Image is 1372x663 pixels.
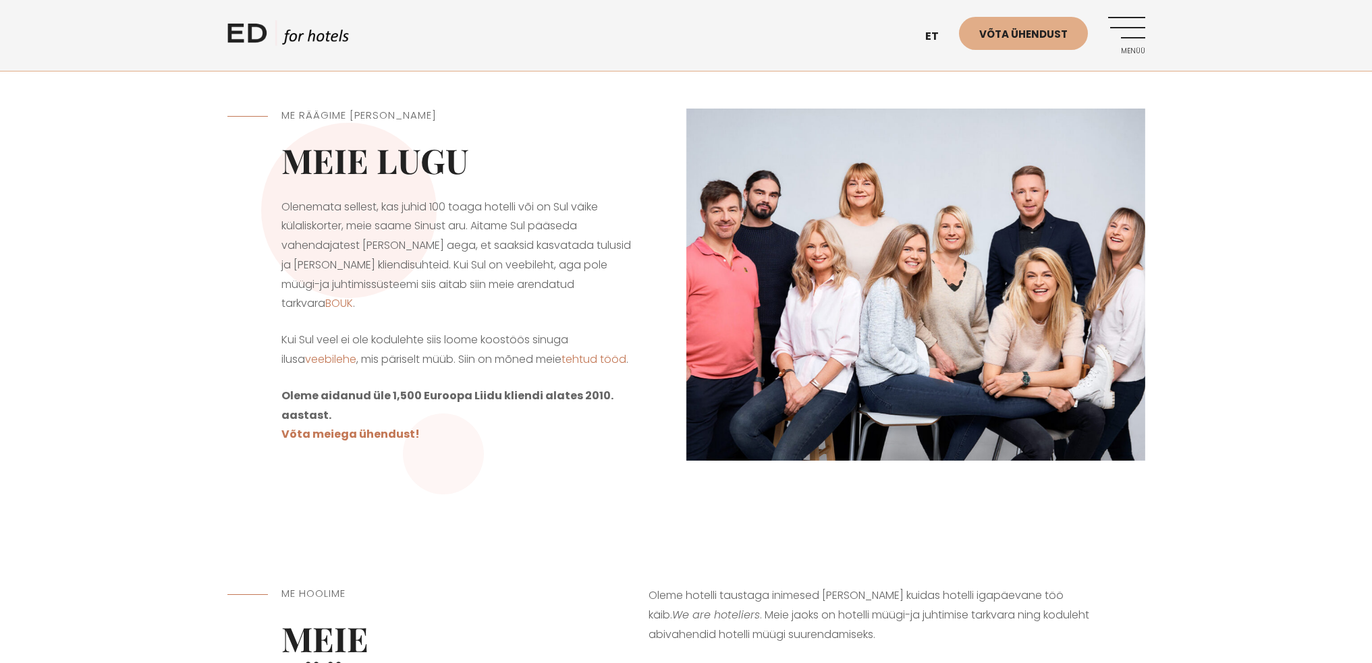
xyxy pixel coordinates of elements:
h2: Meie lugu [281,140,632,181]
a: ED HOTELS [227,20,349,54]
a: et [918,20,959,53]
p: Kui Sul veel ei ole kodulehte siis loome koostöös sinuga ilusa , mis päriselt müüb. Siin on mõned... [281,330,632,370]
a: BOUK [325,295,353,311]
em: We are hoteliers [672,607,760,623]
a: Võta ühendust [959,17,1088,50]
p: Oleme hotelli taustaga inimesed [PERSON_NAME] kuidas hotelli igapäevane töö käib. . Meie jaoks on... [649,586,1091,644]
a: Võta meiega ühendust! [281,426,420,442]
h5: Me hoolime [281,586,541,602]
a: veebilehe [305,351,356,367]
strong: Oleme aidanud üle 1,500 Euroopa Liidu kliendi alates 2010. aastast. [281,388,613,423]
h5: ME RÄÄGIME [PERSON_NAME] [281,108,632,123]
a: tehtud tööd [561,351,626,367]
p: Olenemata sellest, kas juhid 100 toaga hotelli või on Sul väike külaliskorter, meie saame Sinust ... [281,198,632,314]
span: Menüü [1108,47,1145,55]
a: Menüü [1108,17,1145,54]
